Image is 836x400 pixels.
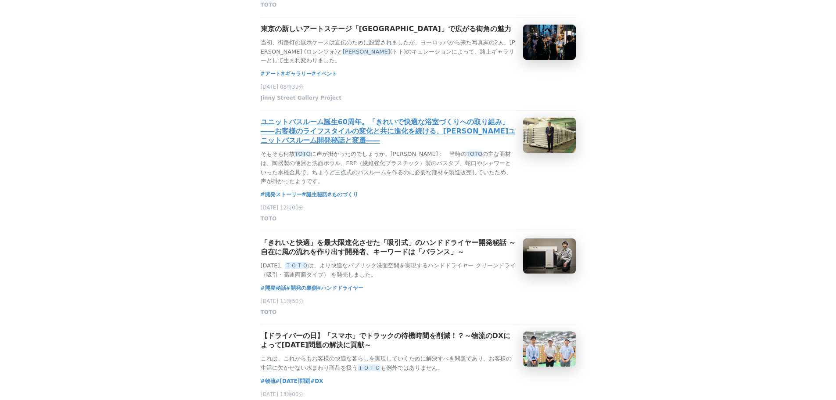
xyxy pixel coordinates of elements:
[261,309,277,316] span: TOTO
[466,151,482,157] em: TOTO
[261,190,302,199] a: #開発ストーリー
[261,4,277,10] a: TOTO
[312,69,337,78] a: #イベント
[261,1,277,9] span: TOTO
[261,94,341,102] span: Jinny Street Gallery Project
[261,238,576,280] a: 「きれいと快適」を最大限進化させた「吸引式」のハンドドライヤー開発秘話 ～自在に風の流れを作り出す開発者、キーワードは「バランス」～[DATE]、ＴＯＴＯは、より快適なパブリック洗面空間を実現す...
[261,97,341,103] a: Jinny Street Gallery Project
[261,238,516,257] h3: 「きれいと快適」を最大限進化させた「吸引式」のハンドドライヤー開発秘話 ～自在に風の流れを作り出す開発者、キーワードは「バランス」～
[286,284,317,292] a: #開発の裏側
[261,25,576,65] a: 東京の新しいアートステージ「[GEOGRAPHIC_DATA]」で広がる街角の魅力当初、街路灯の展示ケースは宣伝のために設置されましたが、ヨーロッパから来た写真家の2人、[PERSON_NAME...
[261,118,516,145] h3: ユニットバスルーム誕生60周年。「きれいで快適な浴室づくりへの取り組み」――お客様のライフスタイルの変化と共に進化を続ける、[PERSON_NAME]ユニットバスルーム開発秘話と変遷――
[261,83,576,91] p: [DATE] 08時39分
[261,311,277,317] a: TOTO
[261,332,576,373] a: 【ドライバーの日】「スマホ」でトラックの待機時間を削減！？～物流のDXによって[DATE]問題の解決に貢献～これは、これからもお客様の快適な暮らしを実現していくために解決すべき問題であり、お客様...
[261,377,276,386] a: #物流
[261,69,281,78] a: #アート
[261,354,516,373] p: これは、これからもお客様の快適な暮らしを実現していくために解決すべき問題であり、お客様の生活に欠かせない水まわり商品を扱う も例外ではありません。
[317,284,363,292] a: #ハンドドライヤー
[302,190,327,199] a: #誕生秘話
[343,48,390,55] em: [PERSON_NAME]
[281,69,312,78] a: #ギャラリー
[310,377,323,386] a: #DX
[261,261,516,280] p: [DATE]、 は、より快適なパブリック洗面空間を実現するハンドドライヤー クリーンドライ（吸引・高速両面タイプ） を発売しました。
[261,25,511,34] h3: 東京の新しいアートステージ「[GEOGRAPHIC_DATA]」で広がる街角の魅力
[261,118,576,186] a: ユニットバスルーム誕生60周年。「きれいで快適な浴室づくりへの取り組み」――お客様のライフスタイルの変化と共に進化を続ける、[PERSON_NAME]ユニットバスルーム開発秘話と変遷――そもそも...
[261,38,516,65] p: 当初、街路灯の展示ケースは宣伝のために設置されましたが、ヨーロッパから来た写真家の2人、[PERSON_NAME] (ロレンツォ)と (トト)のキュレーションによって、路上ギャラリーとして生まれ...
[358,364,380,371] em: ＴＯＴＯ
[285,262,308,269] em: ＴＯＴＯ
[261,204,576,212] p: [DATE] 12時00分
[261,218,277,224] a: TOTO
[327,190,358,199] a: #ものづくり
[261,332,516,350] h3: 【ドライバーの日】「スマホ」でトラックの待機時間を削減！？～物流のDXによって[DATE]問題の解決に貢献～
[261,298,576,305] p: [DATE] 11時50分
[261,215,277,223] span: TOTO
[261,284,286,292] a: #開発秘話
[276,377,311,386] a: #[DATE]問題
[295,151,311,157] em: TOTO
[261,391,576,398] p: [DATE] 13時00分
[261,150,516,186] p: そもそも何故 に声が掛かったのでしょうか。[PERSON_NAME]： 当時の の主な商材は、陶器製の便器と洗面ボウル、FRP（繊維強化プラスチック）製のバスタブ、蛇口やシャワーといった水栓金具...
